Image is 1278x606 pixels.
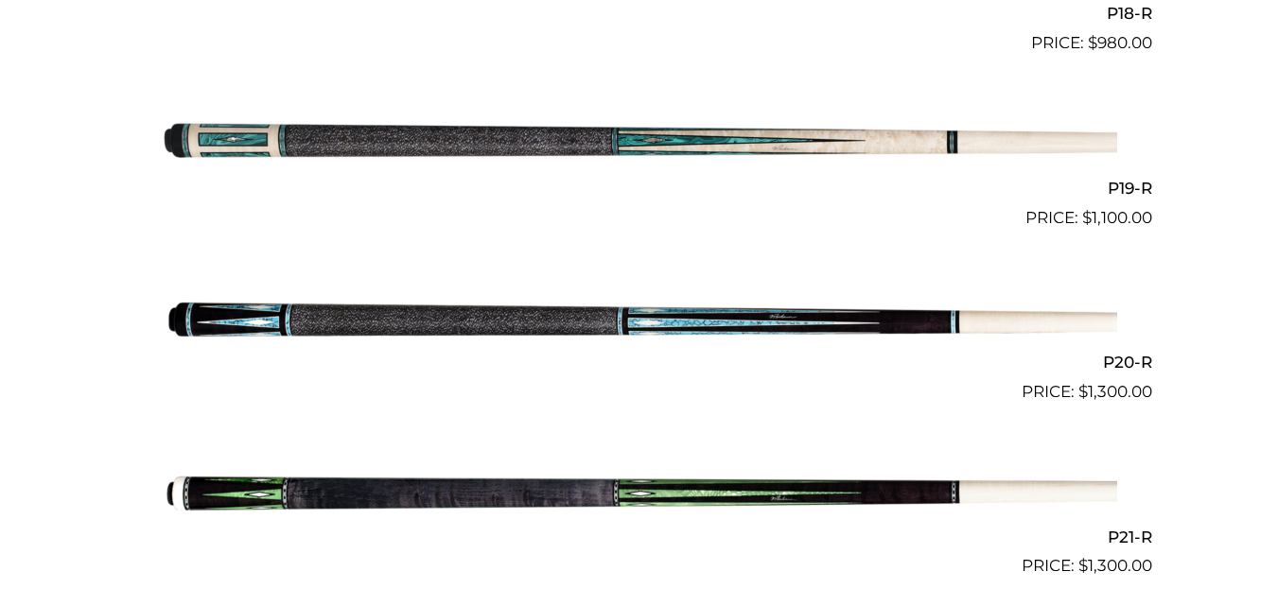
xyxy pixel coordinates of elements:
h2: P19-R [127,170,1152,205]
span: $ [1078,556,1088,575]
bdi: 1,300.00 [1078,556,1152,575]
h2: P20-R [127,345,1152,380]
bdi: 980.00 [1088,33,1152,52]
img: P19-R [162,63,1117,222]
bdi: 1,100.00 [1082,208,1152,227]
h2: P21-R [127,519,1152,554]
bdi: 1,300.00 [1078,382,1152,401]
img: P21-R [162,412,1117,571]
img: P20-R [162,238,1117,397]
span: $ [1078,382,1088,401]
a: P19-R $1,100.00 [127,63,1152,230]
a: P21-R $1,300.00 [127,412,1152,579]
a: P20-R $1,300.00 [127,238,1152,405]
span: $ [1082,208,1092,227]
span: $ [1088,33,1097,52]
